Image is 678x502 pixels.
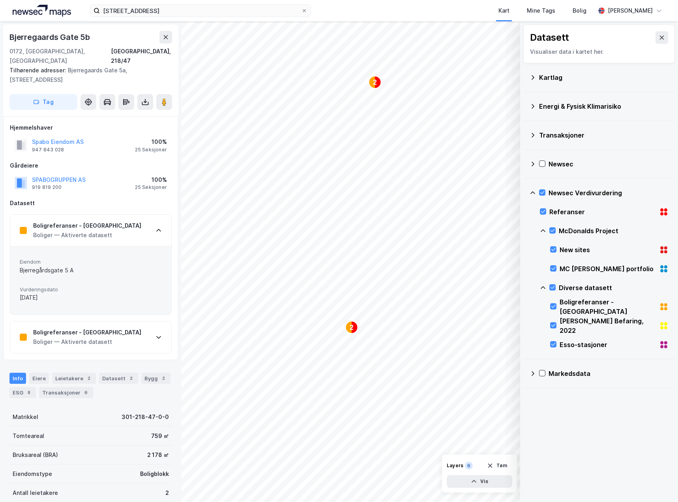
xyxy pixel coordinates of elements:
div: McDonalds Project [559,226,669,236]
div: Newsec Verdivurdering [549,188,669,198]
div: [DATE] [20,293,162,302]
div: Boligreferanser - [GEOGRAPHIC_DATA] [33,221,141,230]
div: [PERSON_NAME] [608,6,653,15]
iframe: Chat Widget [639,464,678,502]
div: 919 819 200 [32,184,62,191]
div: 2 178 ㎡ [147,450,169,460]
div: Bjerregaards Gate 5a, [STREET_ADDRESS] [9,66,166,85]
div: 100% [135,175,167,185]
div: [PERSON_NAME] Befaring, 2022 [560,316,656,335]
div: Datasett [10,198,172,208]
div: Kartlag [539,73,669,82]
div: Antall leietakere [13,488,58,498]
text: 2 [373,79,377,86]
div: Bjerregårdsgate 5 A [20,266,162,275]
div: 8 [25,389,33,396]
div: New sites [560,245,656,255]
button: Tag [9,94,77,110]
div: Visualiser data i kartet her. [530,47,668,57]
div: Eiere [29,373,49,384]
div: 6 [82,389,90,396]
div: Boligreferanser - [GEOGRAPHIC_DATA] [560,297,656,316]
div: 2 [165,488,169,498]
div: 2 [159,374,167,382]
div: Layers [447,462,463,469]
div: Gårdeiere [10,161,172,170]
div: Referanser [549,207,656,217]
div: Energi & Fysisk Klimarisiko [539,102,669,111]
span: Eiendom [20,259,162,265]
div: Boliger — Aktiverte datasett [33,337,141,347]
div: Matrikkel [13,412,38,422]
div: Hjemmelshaver [10,123,172,132]
div: Kart [498,6,509,15]
div: Map marker [345,321,358,334]
div: 25 Seksjoner [135,184,167,191]
div: MC [PERSON_NAME] portfolio [560,264,656,274]
div: Map marker [369,76,381,89]
div: Datasett [99,373,138,384]
div: Kontrollprogram for chat [639,464,678,502]
div: 6 [465,462,473,470]
div: 947 843 028 [32,147,64,153]
div: Tomteareal [13,431,44,441]
div: Esso-stasjoner [560,340,656,349]
div: Transaksjoner [539,130,669,140]
div: Bjerregaards Gate 5b [9,31,92,43]
div: Boligreferanser - [GEOGRAPHIC_DATA] [33,328,141,337]
div: Transaksjoner [39,387,93,398]
div: Mine Tags [527,6,555,15]
div: 25 Seksjoner [135,147,167,153]
div: Bolig [573,6,586,15]
div: Markedsdata [549,369,669,378]
div: 2 [127,374,135,382]
span: Tilhørende adresser: [9,67,68,74]
div: Newsec [549,159,669,169]
div: Boligblokk [140,469,169,479]
text: 2 [350,324,354,331]
div: Datasett [530,31,569,44]
div: Boliger — Aktiverte datasett [33,230,141,240]
input: Søk på adresse, matrikkel, gårdeiere, leietakere eller personer [100,5,301,17]
div: [GEOGRAPHIC_DATA], 218/47 [111,47,172,66]
img: logo.a4113a55bc3d86da70a041830d287a7e.svg [13,5,71,17]
div: ESG [9,387,36,398]
div: 100% [135,137,167,147]
span: Vurderingsdato [20,286,162,293]
div: Bygg [141,373,170,384]
div: 759 ㎡ [151,431,169,441]
div: Leietakere [52,373,96,384]
button: Tøm [482,459,512,472]
div: 2 [85,374,93,382]
div: Info [9,373,26,384]
div: Diverse datasett [559,283,669,293]
div: Bruksareal (BRA) [13,450,58,460]
div: Eiendomstype [13,469,52,479]
div: 301-218-47-0-0 [122,412,169,422]
div: 0172, [GEOGRAPHIC_DATA], [GEOGRAPHIC_DATA] [9,47,111,66]
button: Vis [447,475,512,488]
